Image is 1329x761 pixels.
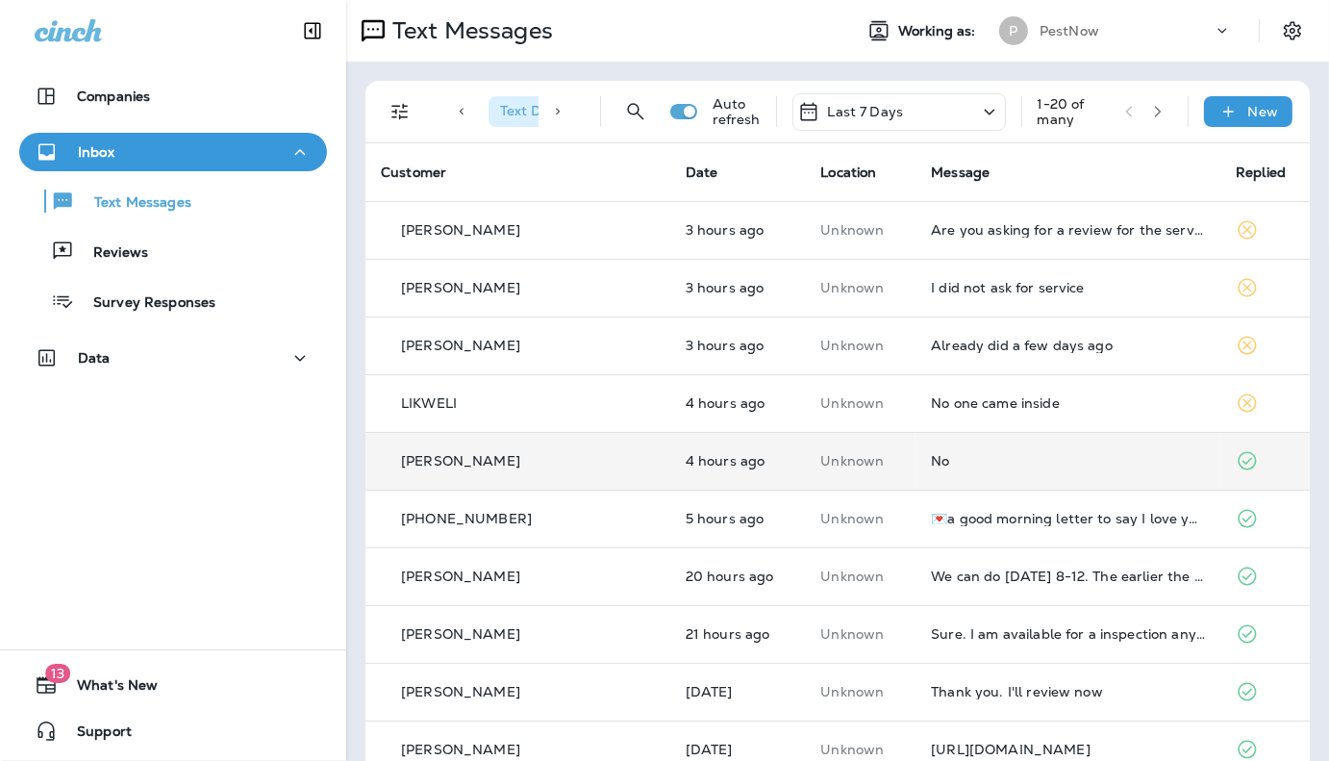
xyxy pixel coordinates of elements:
[820,742,900,757] p: This customer does not have a last location and the phone number they messaged is not assigned to...
[19,281,327,321] button: Survey Responses
[74,294,215,313] p: Survey Responses
[77,89,150,104] p: Companies
[828,104,904,119] p: Last 7 Days
[75,194,191,213] p: Text Messages
[19,77,327,115] button: Companies
[19,133,327,171] button: Inbox
[381,164,446,181] span: Customer
[931,222,1205,238] div: Are you asking for a review for the service provided by Pest Control on Rodent elimination? All w...
[999,16,1028,45] div: P
[616,92,655,131] button: Search Messages
[820,395,900,411] p: This customer does not have a last location and the phone number they messaged is not assigned to...
[820,338,900,353] p: This customer does not have a last location and the phone number they messaged is not assigned to...
[74,244,148,263] p: Reviews
[401,626,520,642] p: [PERSON_NAME]
[686,684,790,699] p: Sep 16, 2025 01:56 PM
[401,338,520,353] p: [PERSON_NAME]
[931,569,1205,584] div: We can do Thursday 8-12. The earlier the better in this time frame. Thanks!
[19,712,327,750] button: Support
[401,511,532,526] p: [PHONE_NUMBER]
[401,742,520,757] p: [PERSON_NAME]
[401,280,520,295] p: [PERSON_NAME]
[686,395,790,411] p: Sep 17, 2025 10:41 AM
[78,144,114,160] p: Inbox
[931,626,1205,642] div: Sure. I am available for a inspection any time this week. My address is 22122 Whisperhill Ct in B...
[500,102,653,119] span: Text Direction : Incoming
[19,181,327,221] button: Text Messages
[686,626,790,642] p: Sep 16, 2025 05:05 PM
[686,742,790,757] p: Sep 14, 2025 03:50 PM
[45,664,70,683] span: 13
[686,569,790,584] p: Sep 16, 2025 05:59 PM
[820,164,876,181] span: Location
[286,12,339,50] button: Collapse Sidebar
[1248,104,1278,119] p: New
[931,453,1205,469] div: No
[1040,23,1099,38] p: PestNow
[686,338,790,353] p: Sep 17, 2025 10:59 AM
[931,511,1205,526] div: 💌a good morning letter to say I love you guys always and forever ❤️❤️❤️
[401,453,520,469] p: [PERSON_NAME]
[820,626,900,642] p: This customer does not have a last location and the phone number they messaged is not assigned to...
[19,231,327,271] button: Reviews
[1236,164,1286,181] span: Replied
[820,280,900,295] p: This customer does not have a last location and the phone number they messaged is not assigned to...
[931,742,1205,757] div: https://wa.me/dl?code=NupEZxYG9F
[401,222,520,238] p: [PERSON_NAME]
[686,511,790,526] p: Sep 17, 2025 08:59 AM
[385,16,553,45] p: Text Messages
[820,569,900,584] p: This customer does not have a last location and the phone number they messaged is not assigned to...
[686,453,790,469] p: Sep 17, 2025 10:16 AM
[381,92,419,131] button: Filters
[820,511,900,526] p: This customer does not have a last location and the phone number they messaged is not assigned to...
[1038,96,1110,127] div: 1 - 20 of many
[58,723,132,747] span: Support
[931,338,1205,353] div: Already did a few days ago
[820,222,900,238] p: This customer does not have a last location and the phone number they messaged is not assigned to...
[931,164,990,181] span: Message
[401,395,457,411] p: LIKWELI
[931,395,1205,411] div: No one came inside
[1275,13,1310,48] button: Settings
[686,164,718,181] span: Date
[401,684,520,699] p: [PERSON_NAME]
[820,453,900,469] p: This customer does not have a last location and the phone number they messaged is not assigned to...
[78,350,111,366] p: Data
[931,280,1205,295] div: I did not ask for service
[898,23,980,39] span: Working as:
[931,684,1205,699] div: Thank you. I'll review now
[19,339,327,377] button: Data
[713,96,761,127] p: Auto refresh
[19,666,327,704] button: 13What's New
[489,96,685,127] div: Text Direction:Incoming
[401,569,520,584] p: [PERSON_NAME]
[686,280,790,295] p: Sep 17, 2025 11:12 AM
[686,222,790,238] p: Sep 17, 2025 11:47 AM
[820,684,900,699] p: This customer does not have a last location and the phone number they messaged is not assigned to...
[58,677,158,700] span: What's New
